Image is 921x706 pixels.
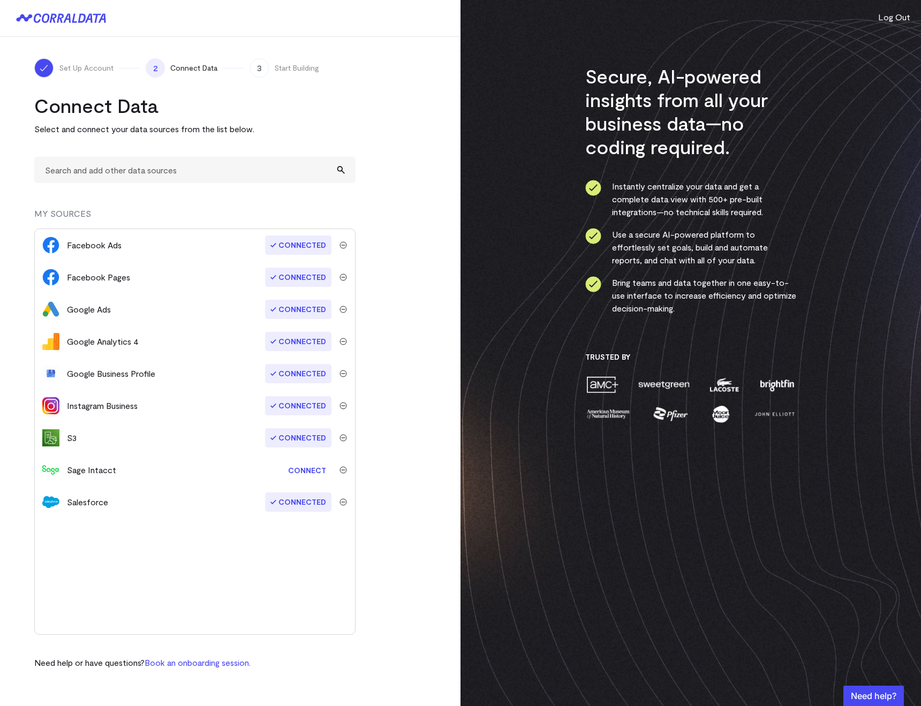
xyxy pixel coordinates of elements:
span: Connected [265,492,331,512]
img: trash-40e54a27.svg [339,466,347,474]
li: Use a secure AI-powered platform to effortlessly set goals, build and automate reports, and chat ... [585,228,797,267]
img: google_business_profile-01dad752.svg [42,365,59,382]
h3: Trusted By [585,352,797,362]
p: Select and connect your data sources from the list below. [34,123,356,135]
span: Set Up Account [59,63,114,73]
li: Instantly centralize your data and get a complete data view with 500+ pre-built integrations—no t... [585,180,797,218]
h2: Connect Data [34,94,356,117]
img: trash-40e54a27.svg [339,274,347,281]
div: Salesforce [67,496,108,508]
img: salesforce-aa4b4df5.svg [42,494,59,511]
div: Sage Intacct [67,464,116,476]
button: Log Out [878,11,910,24]
span: 2 [146,58,165,78]
img: facebook_pages-56946ca1.svg [42,269,59,286]
img: trash-40e54a27.svg [339,370,347,377]
img: google_analytics_4-4ee20295.svg [42,333,59,350]
img: trash-40e54a27.svg [339,306,347,313]
img: amc-0b11a8f1.png [585,375,620,394]
img: john-elliott-25751c40.png [753,405,796,423]
img: ico-check-circle-4b19435c.svg [585,180,601,196]
img: sweetgreen-1d1fb32c.png [637,375,691,394]
div: MY SOURCES [34,207,356,229]
img: trash-40e54a27.svg [339,402,347,409]
div: Google Business Profile [67,367,155,380]
span: 3 [250,58,269,78]
span: Connect Data [170,63,217,73]
div: Google Analytics 4 [67,335,139,348]
span: Connected [265,364,331,383]
img: facebook_ads-56946ca1.svg [42,237,59,254]
img: trash-40e54a27.svg [339,498,347,506]
img: pfizer-e137f5fc.png [652,405,689,423]
div: S3 [67,431,77,444]
span: Connected [265,236,331,255]
div: Instagram Business [67,399,138,412]
h3: Secure, AI-powered insights from all your business data—no coding required. [585,64,797,158]
img: instagram_business-39503cfc.png [42,397,59,414]
div: Facebook Ads [67,239,122,252]
img: ico-check-circle-4b19435c.svg [585,276,601,292]
a: Book an onboarding session. [145,657,251,667]
img: lacoste-7a6b0538.png [708,375,740,394]
img: s3-704c6b6c.svg [42,429,59,446]
img: moon-juice-c312e729.png [710,405,731,423]
p: Need help or have questions? [34,656,251,669]
span: Connected [265,268,331,287]
li: Bring teams and data together in one easy-to-use interface to increase efficiency and optimize de... [585,276,797,315]
a: Connect [283,460,331,480]
img: trash-40e54a27.svg [339,338,347,345]
span: Connected [265,332,331,351]
img: google_ads-c8121f33.png [42,301,59,318]
div: Facebook Pages [67,271,130,284]
img: trash-40e54a27.svg [339,241,347,249]
img: amnh-5afada46.png [585,405,631,423]
input: Search and add other data sources [34,157,356,183]
img: ico-check-white-5ff98cb1.svg [39,63,49,73]
div: Google Ads [67,303,111,316]
span: Connected [265,300,331,319]
span: Start Building [274,63,319,73]
span: Connected [265,396,331,415]
img: sage_intacct-9210f79a.svg [42,461,59,479]
img: brightfin-a251e171.png [758,375,796,394]
img: ico-check-circle-4b19435c.svg [585,228,601,244]
span: Connected [265,428,331,447]
img: trash-40e54a27.svg [339,434,347,442]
